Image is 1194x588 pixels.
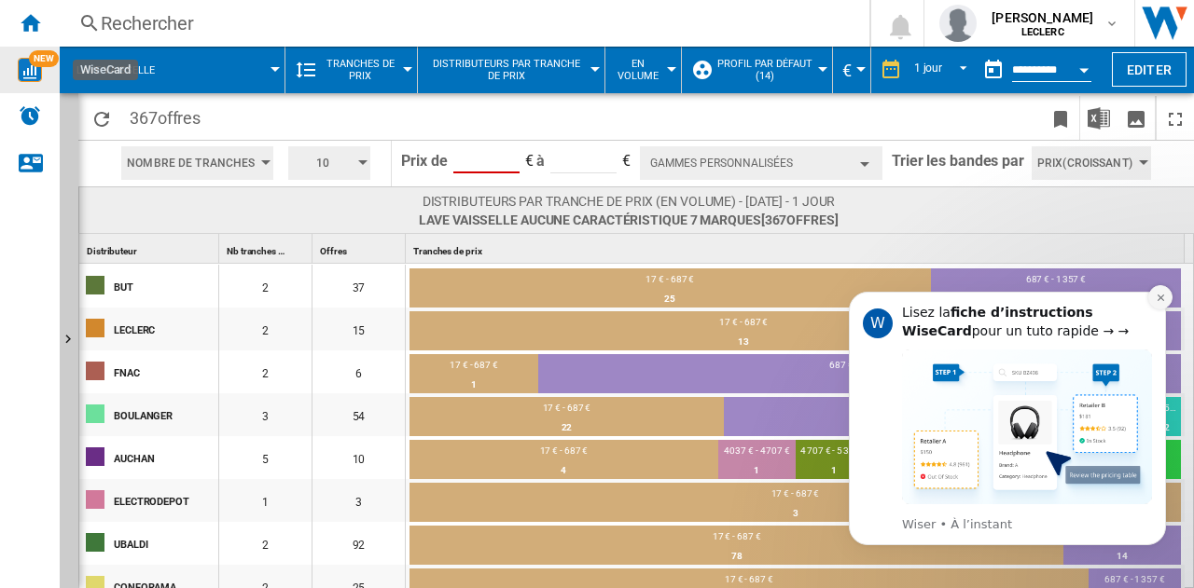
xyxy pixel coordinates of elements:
span: 367 [120,96,210,135]
span: Nb tranches [227,246,276,256]
span: Tranches de prix [413,246,481,256]
div: LECLERC [114,309,217,349]
div: FNAC [114,352,217,391]
div: 4 [410,461,718,480]
div: ELECTRODEPOT [114,481,217,520]
div: 17 € - 687 € [410,444,718,461]
div: 1 [718,461,796,480]
span: [367 ] [761,212,839,227]
div: Sort None [410,234,1185,263]
div: 1 jour [914,62,942,75]
button: Nombre de Tranches [121,146,273,180]
div: Rechercher [101,10,821,36]
button: Lave vaisselle [76,47,174,93]
button: Editer [1112,52,1187,87]
div: 2 [219,522,312,565]
button: 10 [288,146,370,180]
div: Sort None [83,234,218,263]
span: € [622,152,631,170]
div: 2 [219,350,312,393]
span: Prix(Croissant) [1037,146,1132,180]
span: à [536,152,545,170]
span: Lave vaisselle [76,64,155,76]
div: Nombre de Tranches [114,141,281,185]
div: 54 [312,393,405,436]
button: Créer un favoris [1042,96,1079,140]
div: 17 € - 687 € [410,273,931,290]
button: Open calendar [1067,50,1101,84]
span: Distributeurs par tranche de prix [427,58,586,82]
span: Nombre de Tranches [127,146,255,180]
div: 2 [219,265,312,308]
div: 3 [410,504,1181,523]
div: 13 [410,333,1078,351]
div: 17 € - 687 € [410,530,1063,547]
div: En volume [615,47,672,93]
div: 6 [312,350,405,393]
button: Recharger [83,96,120,140]
button: Distributeurs par tranche de prix [427,47,595,93]
div: 4 037 € - 4 707 € [718,444,796,461]
div: Distributeur Sort None [83,234,218,263]
span: € [525,152,534,170]
div: Tranches de prix Sort None [410,234,1185,263]
span: Prix de [401,152,447,170]
div: BOULANGER [114,395,217,434]
div: Profil par défaut (14) [691,47,823,93]
button: Plein écran [1157,96,1194,140]
div: 17 € - 687 € [410,487,1181,504]
span: offres [786,212,834,227]
button: Afficher [60,93,78,588]
md-menu: Currency [833,47,871,93]
div: Prix(Croissant) [1024,141,1159,185]
span: Distributeurs par tranche de prix (En volume) - [DATE] - 1 jour [419,192,838,211]
div: Offres Sort None [316,234,405,263]
div: 1 [219,479,312,522]
div: 1 [410,376,538,394]
div: 3 [312,479,405,522]
span: [PERSON_NAME] [992,8,1093,27]
button: € [842,47,861,93]
div: Nb tranches Sort None [223,234,312,263]
div: AUCHAN [114,438,217,477]
span: Lave vaisselle Aucune caractéristique 7 marques [419,211,838,229]
button: Profil par défaut (14) [716,47,823,93]
div: 10 [281,141,378,185]
div: 17 € - 687 € [410,359,538,376]
div: Sort None [223,234,312,263]
div: Sort None [316,234,405,263]
button: Gammes personnalisées [640,146,882,180]
div: Tranches de prix [295,47,408,93]
div: 5 [538,376,1181,394]
div: 3 [219,393,312,436]
div: 4 707 € - 5 377 € [796,444,873,461]
img: alerts-logo.svg [19,104,41,127]
div: 2 [219,308,312,350]
span: Distributeur [87,246,137,256]
div: 37 [312,265,405,308]
span: NEW [29,50,59,67]
span: Trier les bandes par [892,141,1024,186]
span: Tranches de prix [322,58,398,82]
button: Télécharger au format Excel [1080,96,1118,140]
div: 78 [410,547,1063,566]
div: Lave vaisselle [69,47,275,93]
button: md-calendar [975,51,1012,89]
span: € [842,61,852,80]
div: 30 [724,418,1152,437]
span: 10 [294,146,352,180]
b: LECLERC [1021,26,1064,38]
div: 15 [312,308,405,350]
div: 687 € - 1 357 € [538,359,1181,376]
md-select: REPORTS.WIZARD.STEPS.REPORT.STEPS.REPORT_OPTIONS.PERIOD: 1 jour [911,55,975,86]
